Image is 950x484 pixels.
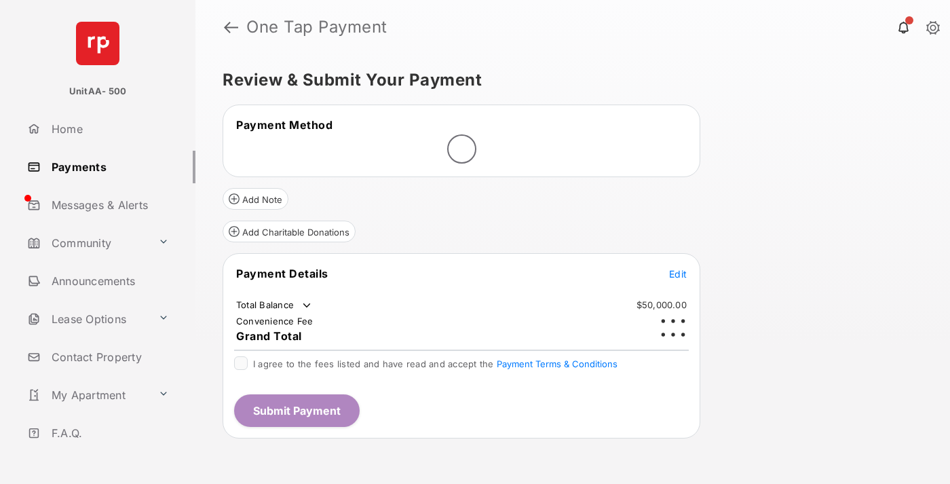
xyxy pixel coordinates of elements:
[235,299,313,312] td: Total Balance
[669,268,687,280] span: Edit
[246,19,387,35] strong: One Tap Payment
[22,341,195,373] a: Contact Property
[22,113,195,145] a: Home
[236,267,328,280] span: Payment Details
[22,303,153,335] a: Lease Options
[22,189,195,221] a: Messages & Alerts
[76,22,119,65] img: svg+xml;base64,PHN2ZyB4bWxucz0iaHR0cDovL3d3dy53My5vcmcvMjAwMC9zdmciIHdpZHRoPSI2NCIgaGVpZ2h0PSI2NC...
[223,72,912,88] h5: Review & Submit Your Payment
[69,85,127,98] p: UnitAA- 500
[22,379,153,411] a: My Apartment
[236,329,302,343] span: Grand Total
[636,299,687,311] td: $50,000.00
[497,358,617,369] button: I agree to the fees listed and have read and accept the
[236,118,332,132] span: Payment Method
[235,315,314,327] td: Convenience Fee
[669,267,687,280] button: Edit
[253,358,617,369] span: I agree to the fees listed and have read and accept the
[22,265,195,297] a: Announcements
[22,227,153,259] a: Community
[22,417,195,449] a: F.A.Q.
[223,221,356,242] button: Add Charitable Donations
[234,394,360,427] button: Submit Payment
[223,188,288,210] button: Add Note
[22,151,195,183] a: Payments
